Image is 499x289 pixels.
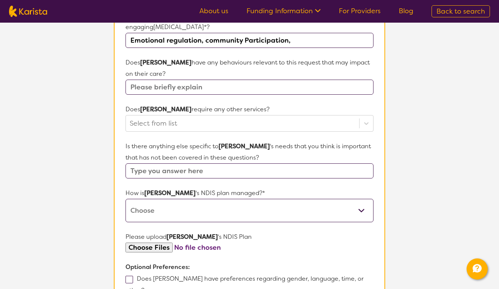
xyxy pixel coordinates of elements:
strong: [PERSON_NAME] [140,58,191,66]
span: Back to search [436,7,485,16]
input: Type you answer here [126,33,373,48]
a: For Providers [339,6,381,15]
button: Channel Menu [467,258,488,280]
a: Funding Information [246,6,321,15]
p: Does require any other services? [126,104,373,115]
img: Karista logo [9,6,47,17]
strong: [PERSON_NAME] [167,233,218,241]
input: Type you answer here [126,163,373,178]
p: Does have any behaviours relevant to this request that may impact on their care? [126,57,373,80]
a: Blog [399,6,413,15]
strong: [PERSON_NAME] [144,189,196,197]
p: Is there anything else specific to 's needs that you think is important that has not been covered... [126,141,373,163]
p: How is 's NDIS plan managed?* [126,188,373,199]
b: Optional Preferences: [126,263,190,271]
input: Please briefly explain [126,80,373,95]
a: Back to search [432,5,490,17]
strong: [PERSON_NAME] [140,105,191,113]
p: Please upload 's NDIS Plan [126,231,373,243]
a: About us [199,6,228,15]
strong: [PERSON_NAME] [219,142,270,150]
